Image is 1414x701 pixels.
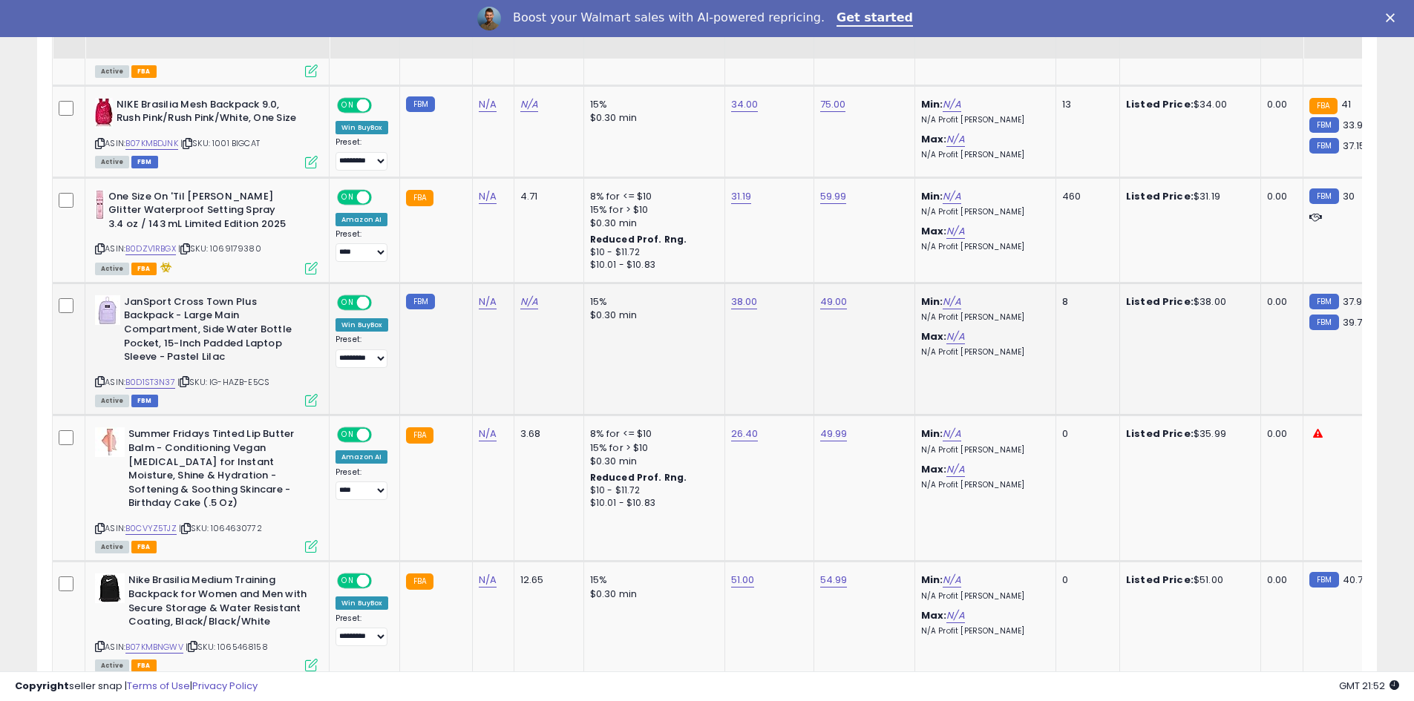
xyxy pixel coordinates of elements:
a: N/A [479,573,497,588]
a: 49.99 [820,427,848,441]
span: FBM [131,395,158,407]
p: N/A Profit [PERSON_NAME] [921,626,1044,636]
a: Get started [837,10,913,27]
a: N/A [943,427,960,441]
p: N/A Profit [PERSON_NAME] [921,347,1044,358]
b: Min: [921,97,943,111]
span: All listings currently available for purchase on Amazon [95,156,129,168]
div: 15% for > $10 [590,441,713,455]
span: All listings currently available for purchase on Amazon [95,541,129,553]
span: FBA [131,541,157,553]
div: $35.99 [1126,427,1249,441]
span: 33.99 [1343,118,1369,132]
span: FBM [131,156,158,168]
small: FBA [406,573,433,590]
a: B0D1ST3N37 [125,376,175,389]
span: ON [338,99,357,111]
div: Preset: [336,137,388,171]
span: ON [338,429,357,441]
a: 59.99 [820,189,847,204]
div: Preset: [336,467,388,501]
div: Amazon AI [336,213,387,226]
span: | SKU: IG-HAZB-E5CS [177,376,269,388]
span: OFF [370,99,393,111]
div: 0.00 [1267,427,1292,441]
a: N/A [520,294,538,309]
span: FBA [131,65,157,78]
a: 51.00 [731,573,755,588]
div: 15% [590,295,713,309]
small: FBM [1309,138,1338,154]
div: $10.01 - $10.83 [590,259,713,271]
div: 460 [1062,190,1108,203]
span: | SKU: 1069179380 [178,243,261,254]
span: 2025-09-7 21:52 GMT [1339,679,1399,693]
div: $10.01 - $10.83 [590,497,713,510]
small: FBM [406,294,435,309]
a: 34.00 [731,97,759,112]
b: Max: [921,132,947,146]
a: N/A [946,224,964,239]
small: FBM [406,96,435,112]
a: 26.40 [731,427,759,441]
b: Nike Brasilia Medium Training Backpack for Women and Men with Secure Storage & Water Resistant Co... [128,573,309,632]
b: Min: [921,427,943,441]
span: | SKU: 1064630772 [179,522,262,534]
a: B07KMBDJNK [125,137,178,150]
b: Max: [921,462,947,476]
div: 8% for <= $10 [590,427,713,441]
small: FBA [406,427,433,444]
span: OFF [370,429,393,441]
div: 0 [1062,427,1108,441]
b: Min: [921,189,943,203]
span: ON [338,575,357,588]
div: 8% for <= $10 [590,190,713,203]
p: N/A Profit [PERSON_NAME] [921,445,1044,455]
div: Win BuyBox [336,318,388,332]
a: N/A [943,294,960,309]
div: 0.00 [1267,190,1292,203]
div: $10 - $11.72 [590,484,713,497]
img: 41EIwUG06ML._SL40_.jpg [95,98,113,128]
a: B07KMBNGWV [125,641,183,654]
span: 40.77 [1343,573,1369,587]
span: All listings currently available for purchase on Amazon [95,263,129,275]
b: Listed Price: [1126,97,1194,111]
div: Win BuyBox [336,596,388,610]
a: N/A [520,97,538,112]
div: $51.00 [1126,573,1249,587]
div: ASIN: [95,98,318,167]
small: FBM [1309,117,1338,133]
b: Max: [921,329,947,343]
div: 4.71 [520,190,572,203]
small: FBM [1309,572,1338,588]
a: N/A [946,608,964,623]
div: 12.65 [520,573,572,587]
div: 0.00 [1267,573,1292,587]
b: Listed Price: [1126,573,1194,587]
span: 41 [1341,97,1351,111]
p: N/A Profit [PERSON_NAME] [921,150,1044,160]
small: FBM [1309,315,1338,330]
div: Amazon AI [336,450,387,464]
img: 31VvEa8IT7L._SL40_.jpg [95,295,120,325]
span: 39.75 [1343,315,1369,329]
p: N/A Profit [PERSON_NAME] [921,591,1044,602]
img: 31AObw01hwL._SL40_.jpg [95,427,125,457]
span: | SKU: 1001 BIGCAT [180,137,260,149]
a: 49.00 [820,294,848,309]
b: NIKE Brasilia Mesh Backpack 9.0, Rush Pink/Rush Pink/White, One Size [117,98,297,129]
a: 31.19 [731,189,752,204]
b: Listed Price: [1126,427,1194,441]
a: N/A [479,189,497,204]
small: FBA [1309,98,1337,114]
a: N/A [479,427,497,441]
a: N/A [946,462,964,477]
b: Reduced Prof. Rng. [590,233,687,246]
div: 8 [1062,295,1108,309]
a: N/A [479,294,497,309]
div: $0.30 min [590,455,713,468]
b: Min: [921,573,943,587]
b: One Size On 'Til [PERSON_NAME] Glitter Waterproof Setting Spray 3.4 oz / 143 mL Limited Edition 2025 [108,190,289,235]
div: 15% for > $10 [590,203,713,217]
